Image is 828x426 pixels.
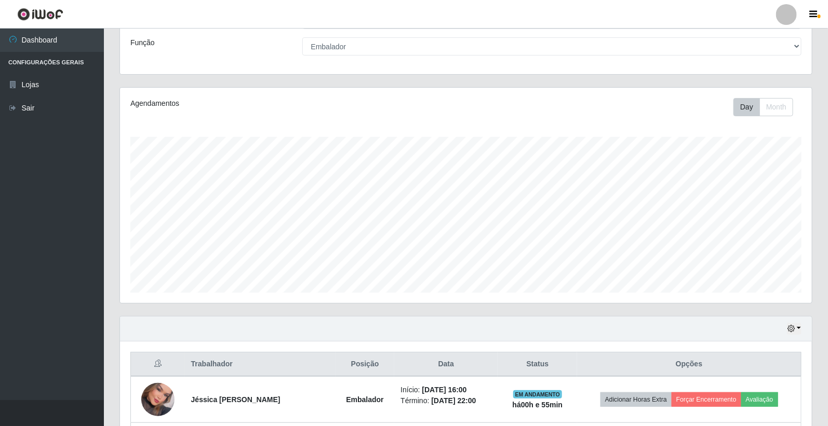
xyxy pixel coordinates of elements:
[346,395,383,404] strong: Embalador
[741,392,778,407] button: Avaliação
[513,390,563,398] span: EM ANDAMENTO
[141,376,175,423] img: 1752940593841.jpeg
[733,98,802,116] div: Toolbar with button groups
[191,395,281,404] strong: Jéssica [PERSON_NAME]
[394,352,498,377] th: Data
[759,98,793,116] button: Month
[513,401,563,409] strong: há 00 h e 55 min
[400,395,491,406] li: Término:
[498,352,577,377] th: Status
[733,98,760,116] button: Day
[185,352,336,377] th: Trabalhador
[400,384,491,395] li: Início:
[17,8,63,21] img: CoreUI Logo
[130,98,401,109] div: Agendamentos
[431,396,476,405] time: [DATE] 22:00
[577,352,801,377] th: Opções
[422,386,467,394] time: [DATE] 16:00
[600,392,672,407] button: Adicionar Horas Extra
[733,98,793,116] div: First group
[130,37,155,48] label: Função
[672,392,741,407] button: Forçar Encerramento
[336,352,394,377] th: Posição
